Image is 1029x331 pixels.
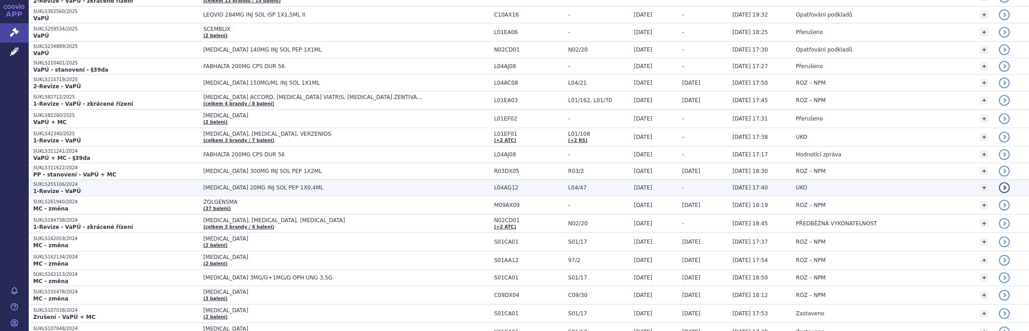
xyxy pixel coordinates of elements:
[999,255,1010,266] a: detail
[568,239,630,245] span: S01/17
[634,257,652,263] span: [DATE]
[980,219,988,228] a: +
[494,151,563,158] span: L04AJ08
[796,134,807,140] span: UKO
[494,292,563,298] span: C09DX04
[203,112,427,119] span: [MEDICAL_DATA]
[682,275,701,281] span: [DATE]
[682,97,701,103] span: [DATE]
[733,185,768,191] span: [DATE] 17:40
[682,116,684,122] span: -
[796,151,841,158] span: Hodnotící zpráva
[980,274,988,282] a: +
[33,278,68,284] strong: MC - změna
[33,112,199,119] p: SUKLS82260/2025
[682,168,701,174] span: [DATE]
[634,134,652,140] span: [DATE]
[568,116,630,122] span: -
[980,201,988,209] a: +
[999,77,1010,88] a: detail
[733,220,768,227] span: [DATE] 18:45
[203,131,427,137] span: [MEDICAL_DATA], [MEDICAL_DATA], VERZENIOS
[494,224,516,229] a: (+2 ATC)
[568,310,630,317] span: S01/17
[796,12,852,18] span: Opatřování podkladů
[568,97,630,103] span: L01/162, L01/70
[682,29,684,35] span: -
[634,202,652,208] span: [DATE]
[494,138,516,143] a: (+2 ATC)
[203,168,427,174] span: [MEDICAL_DATA] 300MG INJ SOL PEP 1X2ML
[980,28,988,36] a: +
[980,167,988,175] a: +
[494,275,563,281] span: S01CA01
[682,239,701,245] span: [DATE]
[203,94,427,100] span: [MEDICAL_DATA] ACCORD, [MEDICAL_DATA] VIATRIS, [MEDICAL_DATA] ZENTIVA…
[494,131,563,137] span: L01EF01
[634,151,652,158] span: [DATE]
[33,43,199,50] p: SUKLS234889/2025
[796,97,825,103] span: ROZ – NPM
[33,289,199,295] p: SUKLS155478/2024
[203,185,427,191] span: [MEDICAL_DATA] 20MG INJ SOL PEP 1X0,4ML
[33,83,81,90] strong: 2-Revize - VaPÚ
[634,63,652,69] span: [DATE]
[33,261,68,267] strong: MC - změna
[733,275,768,281] span: [DATE] 18:50
[203,63,427,69] span: FABHALTA 200MG CPS DUR 56
[33,50,49,56] strong: VaPÚ
[203,254,427,260] span: [MEDICAL_DATA]
[733,47,768,53] span: [DATE] 17:30
[203,120,227,125] a: (2 balení)
[33,254,199,260] p: SUKLS162134/2024
[33,9,199,15] p: SUKLS302560/2025
[203,224,274,229] a: (celkem 3 brandy / 4 balení)
[999,27,1010,38] a: detail
[634,292,652,298] span: [DATE]
[999,132,1010,142] a: detail
[733,29,768,35] span: [DATE] 18:25
[634,80,652,86] span: [DATE]
[33,206,68,212] strong: MC - změna
[796,292,825,298] span: ROZ – NPM
[33,307,199,314] p: SUKLS107038/2024
[682,80,701,86] span: [DATE]
[999,149,1010,160] a: detail
[634,310,652,317] span: [DATE]
[33,236,199,242] p: SUKLS162059/2024
[634,47,652,53] span: [DATE]
[733,257,768,263] span: [DATE] 17:54
[980,96,988,104] a: +
[796,257,825,263] span: ROZ – NPM
[203,12,427,18] span: LEQVIO 284MG INJ SOL ISP 1X1,5ML II
[796,47,852,53] span: Opatřování podkladů
[634,29,652,35] span: [DATE]
[568,131,630,137] span: L01/108
[733,116,768,122] span: [DATE] 17:31
[33,94,199,100] p: SUKLS82712/2025
[634,220,652,227] span: [DATE]
[682,292,701,298] span: [DATE]
[33,15,49,21] strong: VaPÚ
[568,47,630,53] span: N02/20
[682,202,701,208] span: [DATE]
[999,61,1010,72] a: detail
[33,26,199,32] p: SUKLS259534/2025
[980,11,988,19] a: +
[494,63,563,69] span: L04AJ08
[203,296,227,301] a: (3 balení)
[980,46,988,54] a: +
[568,80,630,86] span: L04/21
[33,165,199,171] p: SUKLS311622/2024
[203,151,427,158] span: FABHALTA 200MG CPS DUR 56
[682,220,684,227] span: -
[33,131,199,137] p: SUKLS42340/2025
[733,12,768,18] span: [DATE] 19:32
[203,314,227,319] a: (2 balení)
[33,188,81,194] strong: 1-Revize - VaPÚ
[682,63,684,69] span: -
[999,200,1010,211] a: detail
[203,33,227,38] a: (2 balení)
[733,292,768,298] span: [DATE] 18:12
[33,181,199,188] p: SUKLS255106/2024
